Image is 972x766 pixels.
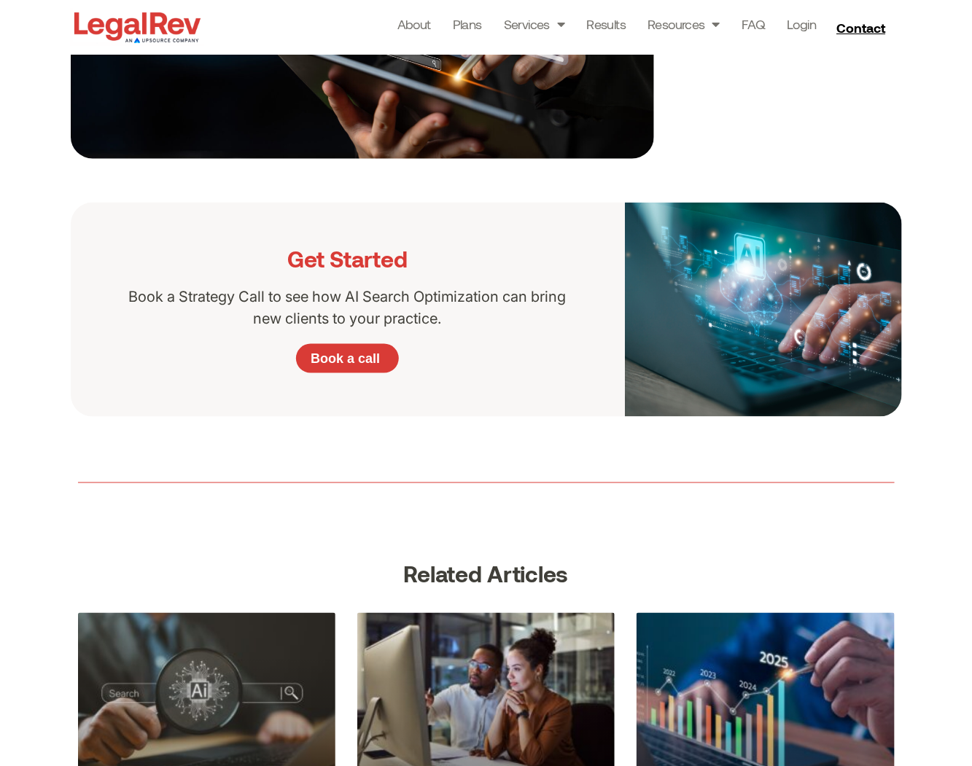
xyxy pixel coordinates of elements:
[397,14,431,34] a: About
[648,14,720,34] a: Resources
[787,14,816,34] a: Login
[831,16,895,39] a: Contact
[504,14,565,34] a: Services
[78,562,895,587] h3: Related Articles
[311,352,380,365] span: Book a call
[836,21,885,34] span: Contact
[742,14,765,34] a: FAQ
[453,14,482,34] a: Plans
[397,14,817,42] nav: Menu
[296,344,398,373] a: Book a call
[114,286,581,329] p: Book a Strategy Call to see how AI Search Optimization can bring new clients to your practice.
[114,246,581,271] h3: Get Started
[586,14,626,34] a: Results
